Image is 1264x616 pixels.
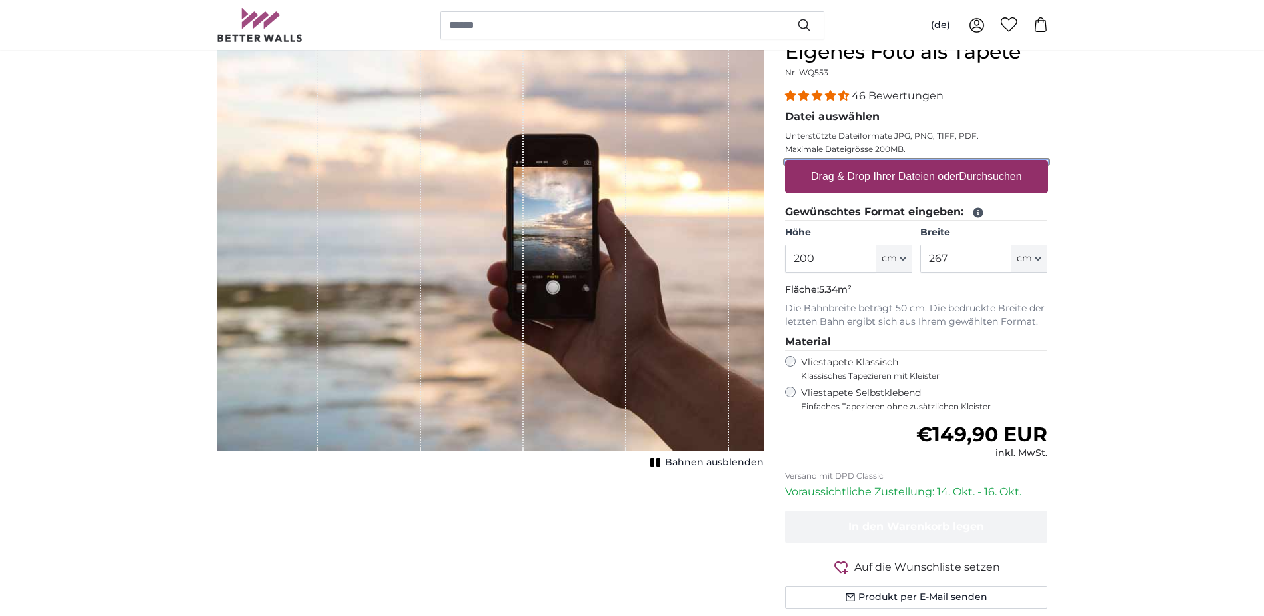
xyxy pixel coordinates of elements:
button: cm [876,245,912,273]
button: Auf die Wunschliste setzen [785,559,1048,575]
label: Breite [920,226,1047,239]
span: 5.34m² [819,283,852,295]
legend: Material [785,334,1048,351]
span: cm [882,252,897,265]
label: Höhe [785,226,912,239]
img: Betterwalls [217,8,303,42]
span: Einfaches Tapezieren ohne zusätzlichen Kleister [801,401,1048,412]
span: Nr. WQ553 [785,67,828,77]
span: €149,90 EUR [916,422,1047,447]
p: Maximale Dateigrösse 200MB. [785,144,1048,155]
label: Vliestapete Klassisch [801,356,1037,381]
span: 46 Bewertungen [852,89,944,102]
p: Fläche: [785,283,1048,297]
span: Auf die Wunschliste setzen [854,559,1000,575]
span: In den Warenkorb legen [848,520,984,533]
p: Unterstützte Dateiformate JPG, PNG, TIFF, PDF. [785,131,1048,141]
span: cm [1017,252,1032,265]
div: inkl. MwSt. [916,447,1047,460]
button: In den Warenkorb legen [785,511,1048,543]
legend: Gewünschtes Format eingeben: [785,204,1048,221]
span: Klassisches Tapezieren mit Kleister [801,371,1037,381]
p: Versand mit DPD Classic [785,471,1048,481]
h1: Eigenes Foto als Tapete [785,40,1048,64]
div: 1 of 1 [217,40,764,472]
button: (de) [920,13,961,37]
legend: Datei auswählen [785,109,1048,125]
label: Drag & Drop Ihrer Dateien oder [806,163,1027,190]
button: Bahnen ausblenden [646,453,764,472]
u: Durchsuchen [959,171,1021,182]
p: Die Bahnbreite beträgt 50 cm. Die bedruckte Breite der letzten Bahn ergibt sich aus Ihrem gewählt... [785,302,1048,329]
label: Vliestapete Selbstklebend [801,387,1048,412]
span: 4.37 stars [785,89,852,102]
button: Produkt per E-Mail senden [785,586,1048,609]
p: Voraussichtliche Zustellung: 14. Okt. - 16. Okt. [785,484,1048,500]
button: cm [1011,245,1047,273]
span: Bahnen ausblenden [665,456,764,469]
